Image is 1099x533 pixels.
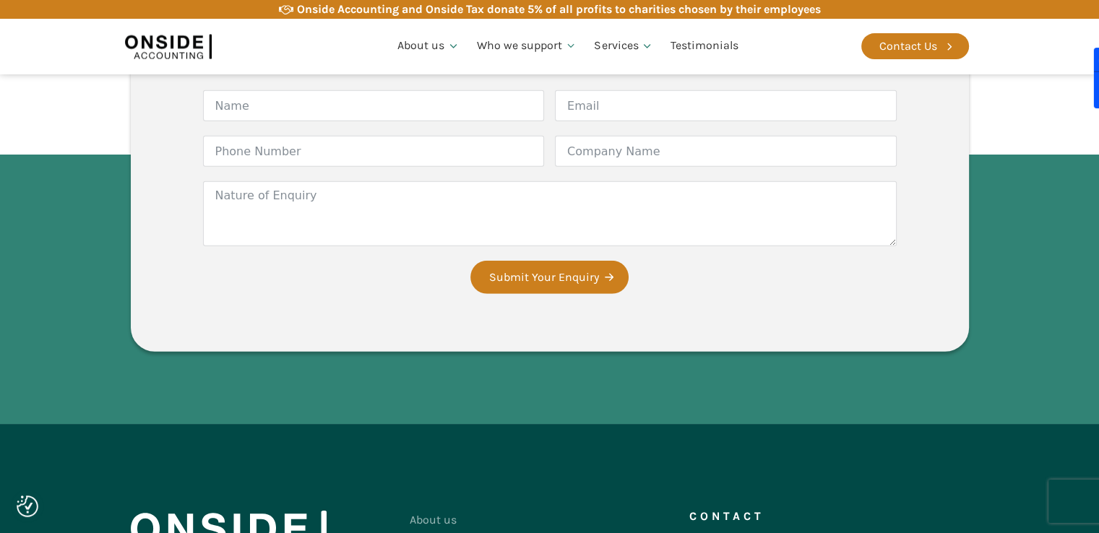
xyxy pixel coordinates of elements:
button: Submit Your Enquiry [470,261,629,294]
input: Phone Number [203,136,545,167]
div: Contact Us [879,37,937,56]
a: Who we support [468,22,586,71]
a: Services [585,22,662,71]
img: Onside Accounting [125,30,212,63]
a: Testimonials [662,22,747,71]
h5: Contact [689,511,764,522]
input: Email [555,90,897,121]
textarea: Nature of Enquiry [203,181,897,246]
a: Contact Us [861,33,969,59]
img: Revisit consent button [17,495,38,517]
input: Company Name [555,136,897,167]
button: Consent Preferences [17,495,38,517]
input: Name [203,90,545,121]
a: About us [389,22,468,71]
